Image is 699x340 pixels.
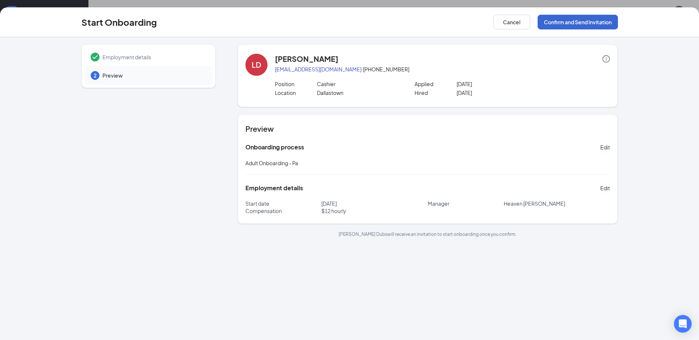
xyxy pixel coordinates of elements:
[275,80,317,88] p: Position
[245,184,303,192] h5: Employment details
[94,72,97,79] span: 2
[245,207,321,215] p: Compensation
[245,200,321,207] p: Start date
[674,315,692,333] div: Open Intercom Messenger
[317,80,401,88] p: Cashier
[428,200,504,207] p: Manager
[245,160,298,166] span: Adult Onboarding - Pa
[275,89,317,96] p: Location
[317,89,401,96] p: Dallastown
[602,55,610,63] span: info-circle
[275,54,338,64] h4: [PERSON_NAME]
[600,184,610,192] span: Edit
[275,66,361,72] a: [EMAIL_ADDRESS][DOMAIN_NAME]
[415,89,457,96] p: Hired
[457,80,540,88] p: [DATE]
[600,141,610,153] button: Edit
[415,80,457,88] p: Applied
[538,15,618,29] button: Confirm and Send Invitation
[321,200,428,207] p: [DATE]
[457,89,540,96] p: [DATE]
[238,231,618,237] p: [PERSON_NAME] Dubs will receive an invitation to start onboarding once you confirm.
[245,124,610,134] h4: Preview
[275,65,610,73] p: · [PHONE_NUMBER]
[321,207,428,215] p: $ 12 hourly
[102,53,205,61] span: Employment details
[91,53,99,61] svg: Checkmark
[600,144,610,151] span: Edit
[493,15,530,29] button: Cancel
[252,60,261,70] div: LD
[245,143,304,151] h5: Onboarding process
[600,182,610,194] button: Edit
[102,72,205,79] span: Preview
[81,16,157,28] h3: Start Onboarding
[504,200,610,207] p: Heaven [PERSON_NAME]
